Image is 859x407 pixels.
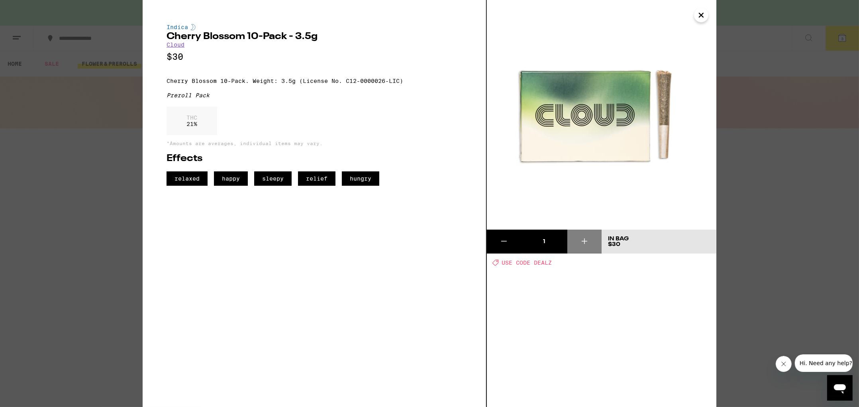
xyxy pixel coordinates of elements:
[254,171,292,186] span: sleepy
[827,375,853,401] iframe: Button to launch messaging window
[167,106,217,135] div: 21 %
[502,260,552,266] span: USE CODE DEALZ
[167,41,184,48] a: Cloud
[167,52,462,62] p: $30
[608,242,620,247] span: $30
[167,92,462,98] div: Preroll Pack
[167,171,208,186] span: relaxed
[186,114,197,121] p: THC
[167,32,462,41] h2: Cherry Blossom 10-Pack - 3.5g
[214,171,248,186] span: happy
[694,8,708,22] button: Close
[602,230,716,254] button: In Bag$30
[191,24,196,30] img: indicaColor.svg
[521,238,567,246] div: 1
[167,141,462,146] p: *Amounts are averages, individual items may vary.
[167,78,462,84] p: Cherry Blossom 10-Pack. Weight: 3.5g (License No. C12-0000026-LIC)
[776,356,792,372] iframe: Close message
[167,24,462,30] div: Indica
[608,236,629,242] div: In Bag
[342,171,379,186] span: hungry
[298,171,335,186] span: relief
[167,154,462,163] h2: Effects
[795,354,853,372] iframe: Message from company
